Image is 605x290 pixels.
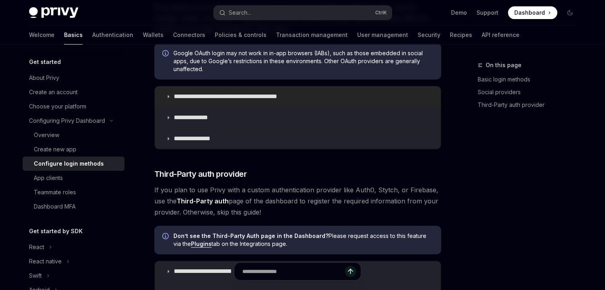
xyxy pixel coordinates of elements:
[23,157,125,171] a: Configure login methods
[242,263,345,280] input: Ask a question...
[191,240,212,247] a: Plugins
[478,99,583,111] a: Third-Party auth provider
[23,185,125,199] a: Teammate roles
[418,25,440,44] a: Security
[229,8,251,17] div: Search...
[357,25,408,44] a: User management
[162,50,170,58] svg: Info
[23,240,125,254] button: Toggle React section
[29,116,105,126] div: Configuring Privy Dashboard
[23,171,125,185] a: App clients
[23,254,125,269] button: Toggle React native section
[23,199,125,214] a: Dashboard MFA
[482,25,519,44] a: API reference
[451,9,467,17] a: Demo
[34,173,63,183] div: App clients
[29,271,42,280] div: Swift
[29,25,54,44] a: Welcome
[214,6,392,20] button: Open search
[64,25,83,44] a: Basics
[34,130,59,140] div: Overview
[478,73,583,86] a: Basic login methods
[375,10,387,16] span: Ctrl K
[173,232,433,248] span: Please request access to this feature via the tab on the Integrations page.
[477,9,498,17] a: Support
[34,202,76,211] div: Dashboard MFA
[514,9,545,17] span: Dashboard
[34,145,76,154] div: Create new app
[34,188,76,197] div: Teammate roles
[478,86,583,99] a: Social providers
[143,25,163,44] a: Wallets
[29,257,62,266] div: React native
[29,73,59,83] div: About Privy
[23,128,125,142] a: Overview
[29,242,44,252] div: React
[23,142,125,157] a: Create new app
[23,114,125,128] button: Toggle Configuring Privy Dashboard section
[486,60,521,70] span: On this page
[162,233,170,241] svg: Info
[29,7,78,18] img: dark logo
[345,266,356,277] button: Send message
[23,85,125,99] a: Create an account
[29,87,78,97] div: Create an account
[173,232,329,239] strong: Don’t see the Third-Party Auth page in the Dashboard?
[154,168,247,180] span: Third-Party auth provider
[564,6,576,19] button: Toggle dark mode
[276,25,348,44] a: Transaction management
[215,25,267,44] a: Policies & controls
[29,226,83,236] h5: Get started by SDK
[23,71,125,85] a: About Privy
[450,25,472,44] a: Recipes
[29,102,86,111] div: Choose your platform
[92,25,133,44] a: Authentication
[173,49,433,73] span: Google OAuth login may not work in in-app browsers (IABs), such as those embedded in social apps,...
[154,184,441,218] span: If you plan to use Privy with a custom authentication provider like Auth0, Stytch, or Firebase, u...
[23,99,125,114] a: Choose your platform
[29,57,61,67] h5: Get started
[173,25,205,44] a: Connectors
[177,197,229,205] strong: Third-Party auth
[508,6,557,19] a: Dashboard
[23,269,125,283] button: Toggle Swift section
[34,159,104,168] div: Configure login methods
